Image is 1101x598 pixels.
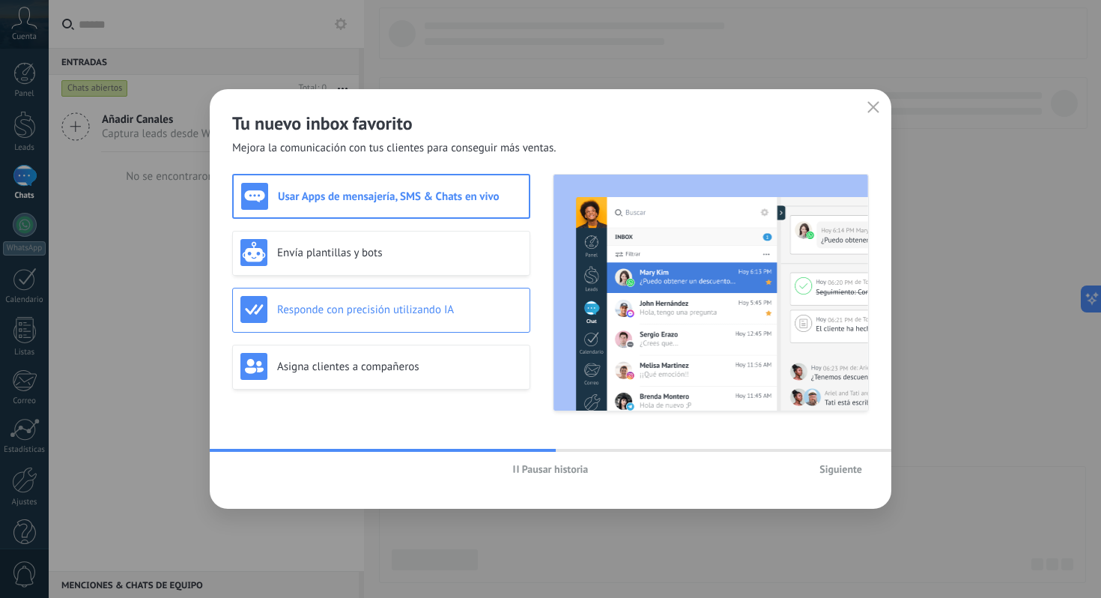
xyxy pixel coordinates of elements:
[277,360,522,374] h3: Asigna clientes a compañeros
[522,464,589,474] span: Pausar historia
[813,458,869,480] button: Siguiente
[232,112,869,135] h2: Tu nuevo inbox favorito
[278,190,521,204] h3: Usar Apps de mensajería, SMS & Chats en vivo
[277,303,522,317] h3: Responde con precisión utilizando IA
[277,246,522,260] h3: Envía plantillas y bots
[819,464,862,474] span: Siguiente
[232,141,556,156] span: Mejora la comunicación con tus clientes para conseguir más ventas.
[506,458,595,480] button: Pausar historia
